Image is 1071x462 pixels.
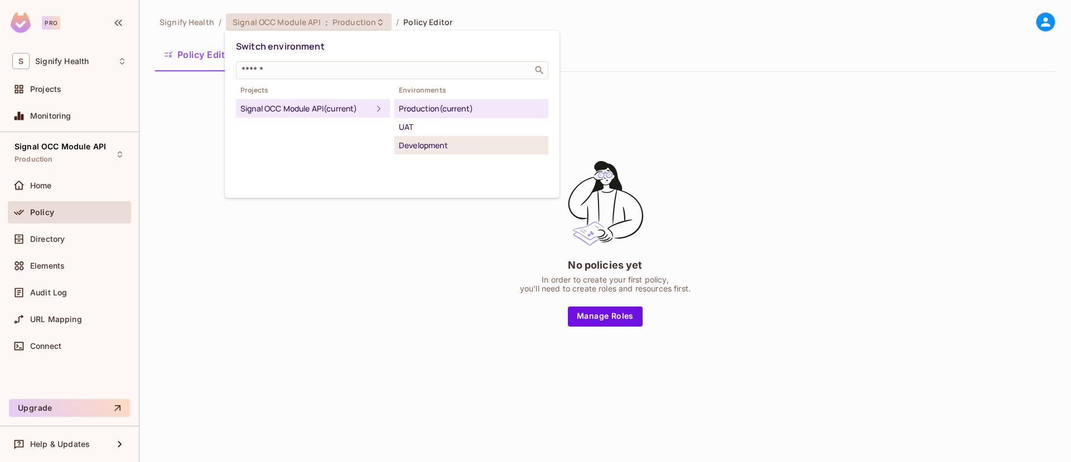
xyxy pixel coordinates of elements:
div: Signal OCC Module API (current) [240,102,372,115]
div: UAT [399,120,544,134]
div: Production (current) [399,102,544,115]
span: Environments [394,86,548,95]
span: Switch environment [236,40,325,52]
div: Development [399,139,544,152]
span: Projects [236,86,390,95]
